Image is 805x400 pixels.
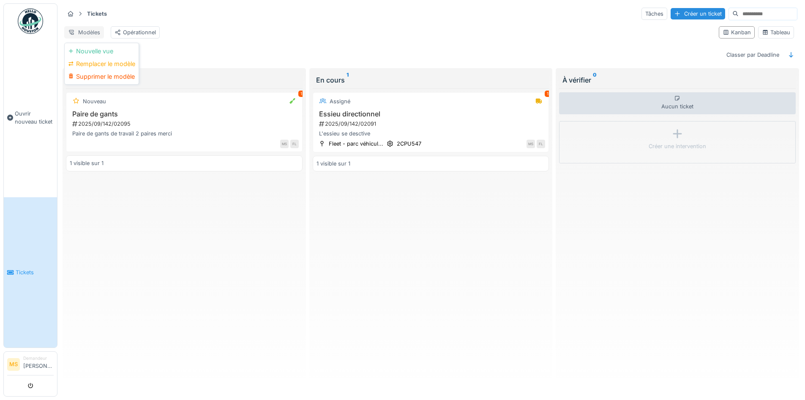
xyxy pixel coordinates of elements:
div: 1 [298,91,304,97]
span: Ouvrir nouveau ticket [15,110,54,126]
div: Nouvelle vue [66,45,137,58]
span: Tickets [16,268,54,276]
div: L'essieu se desctive [317,130,546,138]
li: [PERSON_NAME] [23,355,54,373]
strong: Tickets [84,10,110,18]
div: Créer un ticket [671,8,725,19]
div: MS [280,140,289,148]
div: Fleet - parc véhicul... [329,140,383,148]
div: Tâches [641,8,667,20]
div: Remplacer le modèle [66,58,137,70]
div: Assigné [330,97,350,105]
li: MS [7,358,20,371]
div: 2025/09/142/02095 [71,120,299,128]
div: Classer par Deadline [723,49,783,61]
sup: 0 [593,75,597,85]
div: Aucun ticket [559,92,796,114]
div: Tableau [762,28,790,36]
div: Demandeur [23,355,54,361]
div: Kanban [723,28,751,36]
sup: 1 [347,75,349,85]
div: Opérationnel [115,28,156,36]
div: FL [290,140,299,148]
div: Supprimer le modèle [66,70,137,83]
div: Modèles [64,26,104,39]
div: Nouveau [69,75,299,85]
div: MS [527,140,535,148]
h3: Paire de gants [70,110,299,118]
div: À vérifier [562,75,792,85]
div: 2CPU547 [397,140,421,148]
div: 1 visible sur 1 [317,160,350,168]
div: 1 [545,91,551,97]
h3: Essieu directionnel [317,110,546,118]
div: En cours [316,75,546,85]
div: FL [537,140,545,148]
div: 1 visible sur 1 [70,159,104,167]
div: Nouveau [83,97,106,105]
div: Paire de gants de travail 2 paires merci [70,130,299,138]
div: Créer une intervention [649,142,706,150]
img: Badge_color-CXgf-gQk.svg [18,8,43,34]
div: 2025/09/142/02091 [318,120,546,128]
